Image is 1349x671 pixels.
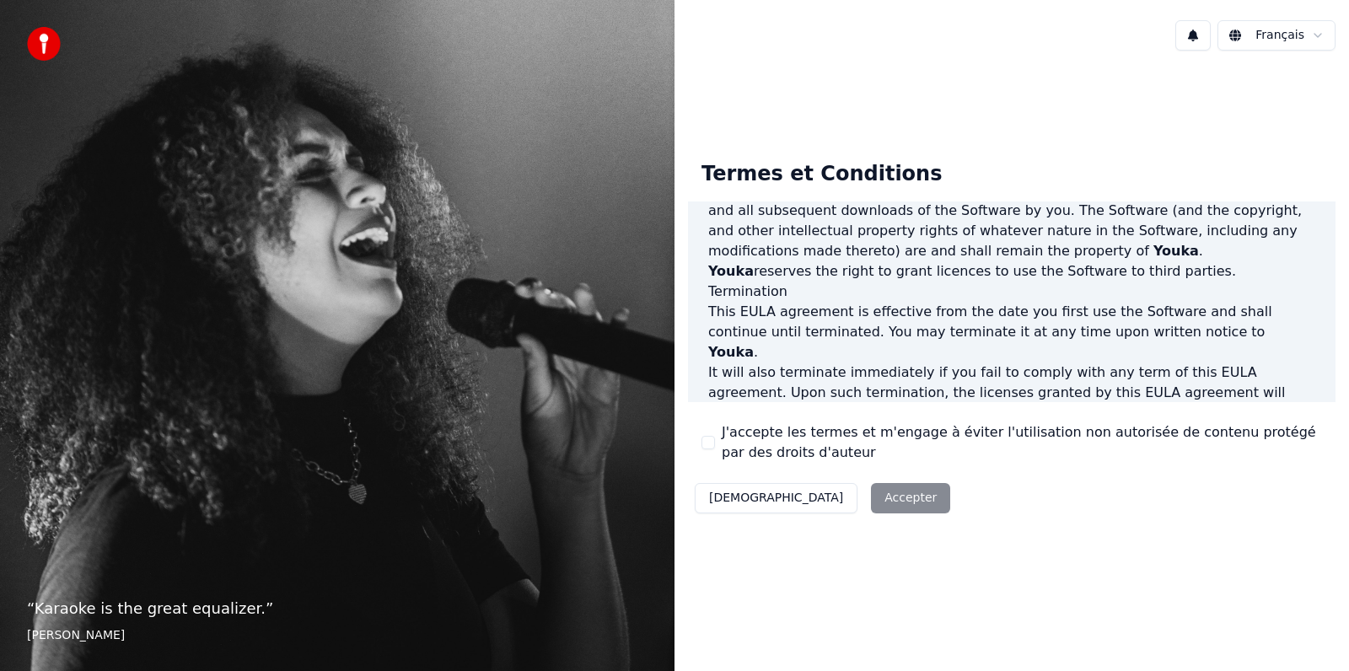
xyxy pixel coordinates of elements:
[708,180,1315,261] p: shall at all times retain ownership of the Software as originally downloaded by you and all subse...
[722,422,1322,463] label: J'accepte les termes et m'engage à éviter l'utilisation non autorisée de contenu protégé par des ...
[708,344,754,360] span: Youka
[27,597,648,620] p: “ Karaoke is the great equalizer. ”
[708,282,1315,302] h3: Termination
[708,362,1315,464] p: It will also terminate immediately if you fail to comply with any term of this EULA agreement. Up...
[708,263,754,279] span: Youka
[708,261,1315,282] p: reserves the right to grant licences to use the Software to third parties.
[1153,243,1199,259] span: Youka
[688,148,955,201] div: Termes et Conditions
[27,27,61,61] img: youka
[27,627,648,644] footer: [PERSON_NAME]
[708,302,1315,362] p: This EULA agreement is effective from the date you first use the Software and shall continue unti...
[695,483,857,513] button: [DEMOGRAPHIC_DATA]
